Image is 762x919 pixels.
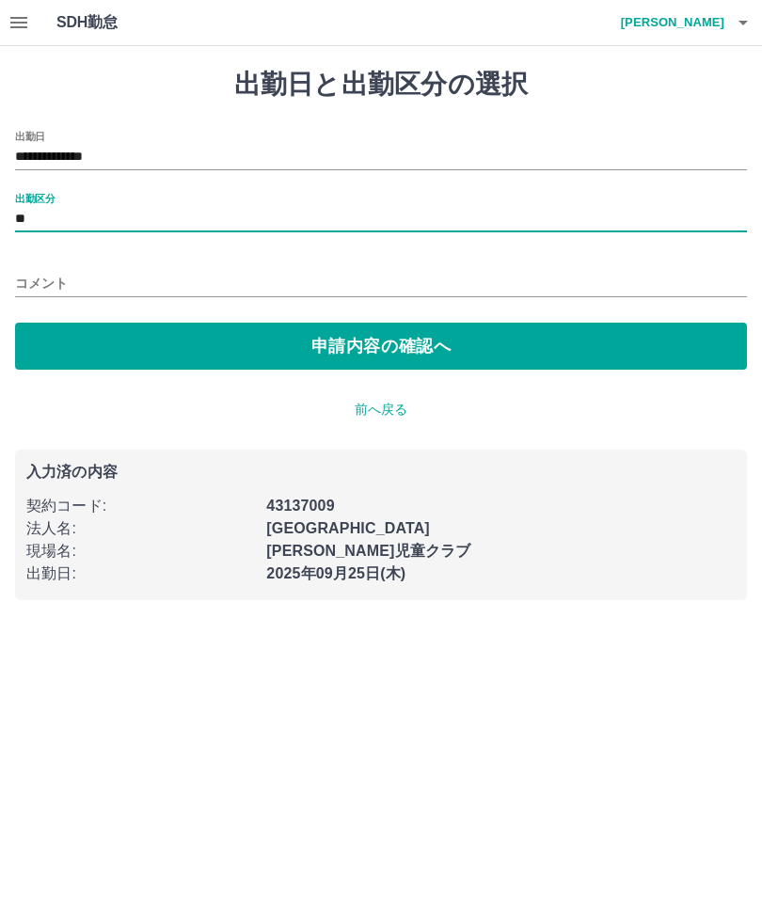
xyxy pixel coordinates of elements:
[15,323,747,370] button: 申請内容の確認へ
[15,191,55,205] label: 出勤区分
[266,520,430,536] b: [GEOGRAPHIC_DATA]
[266,543,470,559] b: [PERSON_NAME]児童クラブ
[26,540,255,562] p: 現場名 :
[26,495,255,517] p: 契約コード :
[26,517,255,540] p: 法人名 :
[26,562,255,585] p: 出勤日 :
[15,129,45,143] label: 出勤日
[266,498,334,514] b: 43137009
[15,69,747,101] h1: 出勤日と出勤区分の選択
[26,465,736,480] p: 入力済の内容
[266,565,405,581] b: 2025年09月25日(木)
[15,400,747,420] p: 前へ戻る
